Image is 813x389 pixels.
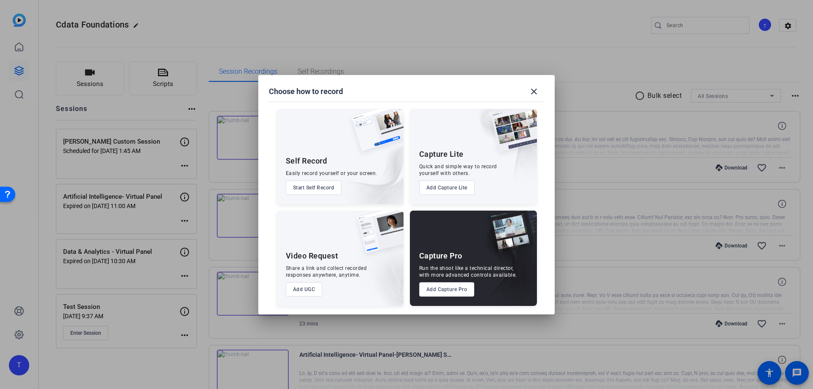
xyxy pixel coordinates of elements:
button: Add Capture Lite [419,181,475,195]
div: Share a link and collect recorded responses anywhere, anytime. [286,265,367,278]
img: embarkstudio-capture-lite.png [461,109,537,194]
img: embarkstudio-ugc-content.png [354,237,404,306]
img: embarkstudio-capture-pro.png [474,221,537,306]
button: Start Self Record [286,181,342,195]
div: Easily record yourself or your screen. [286,170,377,177]
mat-icon: close [529,86,539,97]
div: Capture Pro [419,251,462,261]
div: Quick and simple way to record yourself with others. [419,163,497,177]
div: Run the shoot like a technical director, with more advanced controls available. [419,265,517,278]
button: Add Capture Pro [419,282,475,297]
h1: Choose how to record [269,86,343,97]
img: ugc-content.png [351,211,404,262]
img: embarkstudio-self-record.png [330,127,404,204]
div: Capture Lite [419,149,464,159]
div: Video Request [286,251,338,261]
img: capture-lite.png [484,109,537,161]
img: self-record.png [345,109,404,160]
button: Add UGC [286,282,323,297]
img: capture-pro.png [481,211,537,262]
div: Self Record [286,156,327,166]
